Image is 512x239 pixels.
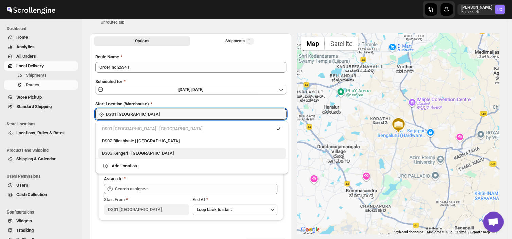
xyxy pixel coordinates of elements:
span: Analytics [16,44,35,49]
button: Cash Collection [4,190,78,200]
span: Widgets [16,218,32,223]
span: Loop back to start [197,207,232,212]
div: DS03 Kengeri | [GEOGRAPHIC_DATA] [102,150,282,157]
span: Cash Collection [16,192,47,197]
li: DS02 Bileshivale [95,134,289,147]
button: Routes [4,80,78,90]
div: DS02 Bileshivale | [GEOGRAPHIC_DATA] [102,138,282,144]
button: All Route Options [94,36,190,46]
button: Tracking [4,226,78,235]
button: Home [4,33,78,42]
li: DS03 Kengeri [95,147,289,159]
li: DS01 Sarjapur [95,123,289,134]
button: Show satellite imagery [325,37,358,50]
p: ⓘ Shipments can also be added from Shipments menu Unrouted tab [101,14,208,25]
button: Widgets [4,216,78,226]
span: Route Name [95,54,119,59]
span: Users [16,183,28,188]
p: [PERSON_NAME] [462,5,493,10]
button: Analytics [4,42,78,52]
a: Open chat [483,212,504,232]
button: Selected Shipments [192,36,288,46]
span: 1 [249,38,251,44]
span: Shipments [26,73,47,78]
div: End At [193,196,278,203]
div: Assign to [104,175,122,182]
span: Start From [104,197,125,202]
img: ScrollEngine [5,1,56,18]
span: Scheduled for [95,79,122,84]
button: Shipping & Calendar [4,154,78,164]
button: Show street map [301,37,325,50]
text: RC [498,7,502,12]
span: Products and Shipping [7,148,78,153]
div: Add Location [112,163,137,169]
button: All Orders [4,52,78,61]
input: Search assignee [115,184,278,194]
button: Users [4,181,78,190]
a: Report a map error [471,230,498,234]
input: Eg: Bengaluru Route [95,62,287,73]
span: Dashboard [7,26,78,31]
a: Open this area in Google Maps (opens a new window) [299,225,322,234]
span: Store Locations [7,121,78,127]
button: Map camera controls [483,212,496,226]
span: Options [135,38,149,44]
div: DS01 [GEOGRAPHIC_DATA] | [GEOGRAPHIC_DATA] [102,125,282,132]
p: b607ea-2b [462,10,493,14]
span: Home [16,35,28,40]
span: Map data ©2025 [427,230,453,234]
span: Start Location (Warehouse) [95,101,149,106]
button: Keyboard shortcuts [394,229,423,234]
button: User menu [458,4,506,15]
span: Users Permissions [7,174,78,179]
span: Locations, Rules & Rates [16,130,65,135]
button: [DATE]|[DATE] [95,85,287,95]
span: [DATE] [191,87,203,92]
div: Shipments [226,38,254,45]
span: Local Delivery [16,63,44,68]
span: Configurations [7,209,78,215]
span: Routes [26,82,39,87]
button: Locations, Rules & Rates [4,128,78,138]
span: Shipping & Calendar [16,156,56,161]
a: Terms (opens in new tab) [457,230,466,234]
input: Search location [106,109,287,120]
span: Rahul Chopra [495,5,505,14]
button: Loop back to start [193,204,278,215]
span: Tracking [16,228,34,233]
span: Store PickUp [16,95,42,100]
span: All Orders [16,54,36,59]
img: Google [299,225,322,234]
div: All Route Options [90,48,292,239]
span: Standard Shipping [16,104,52,109]
span: [DATE] | [178,87,191,92]
button: Shipments [4,71,78,80]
